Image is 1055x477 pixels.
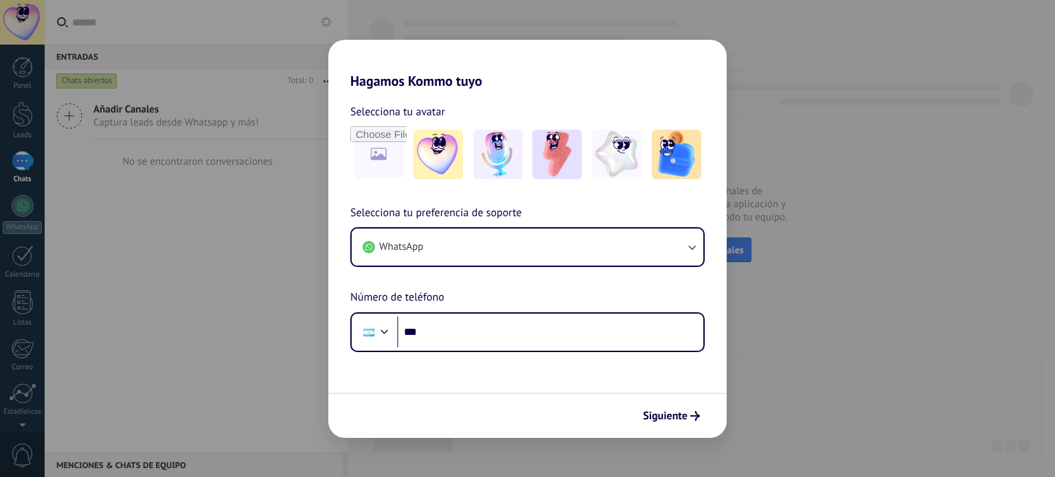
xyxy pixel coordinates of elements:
[592,130,642,179] img: -4.jpeg
[350,205,522,222] span: Selecciona tu preferencia de soporte
[379,240,423,254] span: WhatsApp
[652,130,701,179] img: -5.jpeg
[328,40,727,89] h2: Hagamos Kommo tuyo
[473,130,523,179] img: -2.jpeg
[352,229,703,266] button: WhatsApp
[350,103,445,121] span: Selecciona tu avatar
[350,289,444,307] span: Número de teléfono
[356,318,382,347] div: Argentina: + 54
[413,130,463,179] img: -1.jpeg
[637,404,706,428] button: Siguiente
[643,411,688,421] span: Siguiente
[532,130,582,179] img: -3.jpeg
